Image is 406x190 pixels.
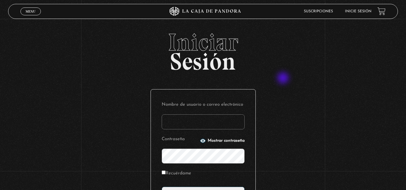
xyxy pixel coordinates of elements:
[162,170,166,174] input: Recuérdame
[345,10,371,13] a: Inicie sesión
[8,30,398,54] span: Iniciar
[200,138,245,144] button: Mostrar contraseña
[162,100,245,110] label: Nombre de usuario o correo electrónico
[162,169,191,178] label: Recuérdame
[23,14,38,19] span: Cerrar
[26,10,35,13] span: Menu
[377,7,386,15] a: View your shopping cart
[162,135,198,144] label: Contraseña
[8,30,398,69] h2: Sesión
[208,139,245,143] span: Mostrar contraseña
[304,10,333,13] a: Suscripciones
